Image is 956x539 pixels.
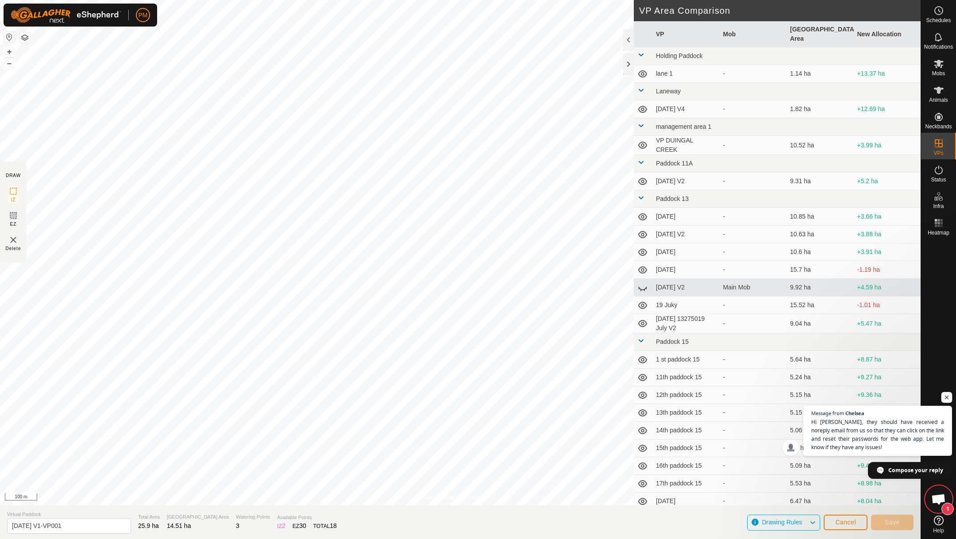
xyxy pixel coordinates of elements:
span: Message from [811,411,844,416]
button: Map Layers [19,32,30,43]
div: - [723,479,783,488]
span: Delete [6,245,21,252]
td: +9.36 ha [854,386,921,404]
span: Cancel [835,519,856,526]
img: Gallagher Logo [11,7,121,23]
span: 25.9 ha [138,522,159,529]
td: +9.36 ha [854,404,921,422]
button: Save [871,515,914,530]
span: EZ [10,221,17,227]
td: 1.14 ha [786,65,854,83]
a: Help [921,512,956,537]
td: 6.47 ha [786,493,854,510]
div: TOTAL [313,521,337,531]
span: Mobs [932,71,945,76]
span: Animals [929,97,948,103]
span: Virtual Paddock [7,511,131,518]
div: - [723,426,783,435]
td: 15.7 ha [786,261,854,279]
td: +9.27 ha [854,369,921,386]
td: VP DUINGAL CREEK [652,136,720,155]
td: 5.24 ha [786,369,854,386]
span: [GEOGRAPHIC_DATA] Area [167,513,229,521]
td: [DATE] [652,261,720,279]
td: 15.52 ha [786,296,854,314]
div: - [723,247,783,257]
div: - [723,461,783,470]
td: 5.15 ha [786,404,854,422]
td: -1.01 ha [854,296,921,314]
td: lane 1 [652,65,720,83]
a: Contact Us [469,494,495,502]
td: 1.82 ha [786,100,854,118]
span: Drawing Rules [762,519,802,526]
td: 5.06 ha [786,422,854,439]
span: Heatmap [928,230,949,235]
span: Total Area [138,513,160,521]
span: Save [885,519,900,526]
div: - [723,408,783,417]
span: PM [139,11,148,20]
td: [DATE] V2 [652,173,720,190]
td: [DATE] [652,243,720,261]
span: Status [931,177,946,182]
td: +3.91 ha [854,243,921,261]
div: - [723,443,783,453]
td: 5.64 ha [786,351,854,369]
td: +3.99 ha [854,136,921,155]
td: 13th paddock 15 [652,404,720,422]
td: 10.85 ha [786,208,854,226]
td: 5.15 ha [786,386,854,404]
span: Help [933,528,944,533]
div: - [723,319,783,328]
td: [DATE] 13275019 July V2 [652,314,720,333]
td: +12.69 ha [854,100,921,118]
td: 14th paddock 15 [652,422,720,439]
span: Available Points [277,514,337,521]
td: 9.04 ha [786,314,854,333]
button: Cancel [824,515,867,530]
span: 1 [941,503,954,515]
div: Open chat [925,486,952,512]
div: - [723,497,783,506]
div: DRAW [6,172,21,179]
td: 9.31 ha [786,173,854,190]
span: Infra [933,204,944,209]
td: [DATE] [652,493,720,510]
span: Paddock 11A [656,160,693,167]
span: VPs [933,150,943,156]
div: EZ [293,521,306,531]
td: +4.59 ha [854,279,921,296]
div: - [723,212,783,221]
th: Mob [720,21,787,47]
td: +3.66 ha [854,208,921,226]
div: - [723,355,783,364]
span: Hi [PERSON_NAME], they should have received a noreply email from us so that they can click on the... [811,418,944,451]
td: +8.87 ha [854,351,921,369]
div: - [723,104,783,114]
th: New Allocation [854,21,921,47]
td: -1.19 ha [854,261,921,279]
button: Reset Map [4,32,15,42]
td: [DATE] [652,208,720,226]
button: – [4,58,15,69]
td: 11th paddock 15 [652,369,720,386]
td: [DATE] V4 [652,100,720,118]
img: VP [8,235,19,245]
span: Paddock 15 [656,338,689,345]
td: +5.47 ha [854,314,921,333]
td: 12th paddock 15 [652,386,720,404]
h2: VP Area Comparison [639,5,921,16]
td: +8.98 ha [854,475,921,493]
td: 1 st paddock 15 [652,351,720,369]
button: + [4,46,15,57]
span: IZ [11,196,16,203]
td: +5.2 ha [854,173,921,190]
td: 10.6 ha [786,243,854,261]
td: 10.63 ha [786,226,854,243]
td: 17th paddock 15 [652,475,720,493]
span: Schedules [926,18,951,23]
td: 15th paddock 15 [652,439,720,457]
a: Privacy Policy [425,494,459,502]
span: Neckbands [925,124,952,129]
